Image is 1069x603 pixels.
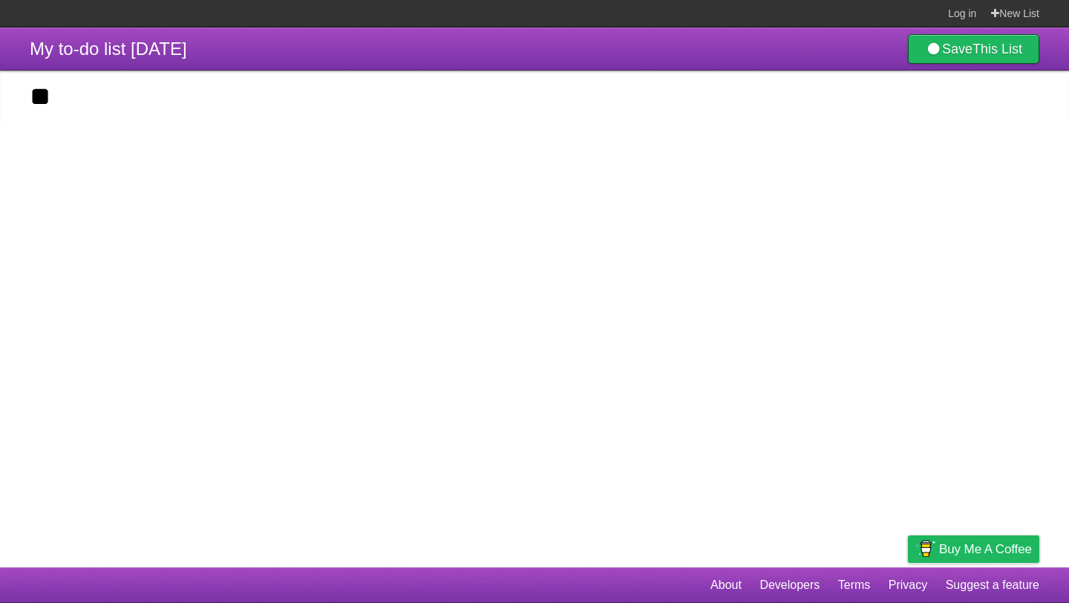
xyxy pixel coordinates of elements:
[30,39,187,59] span: My to-do list [DATE]
[946,571,1039,599] a: Suggest a feature
[908,535,1039,563] a: Buy me a coffee
[915,536,935,561] img: Buy me a coffee
[972,42,1022,56] b: This List
[889,571,927,599] a: Privacy
[939,536,1032,562] span: Buy me a coffee
[710,571,742,599] a: About
[838,571,871,599] a: Terms
[759,571,820,599] a: Developers
[908,34,1039,64] a: SaveThis List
